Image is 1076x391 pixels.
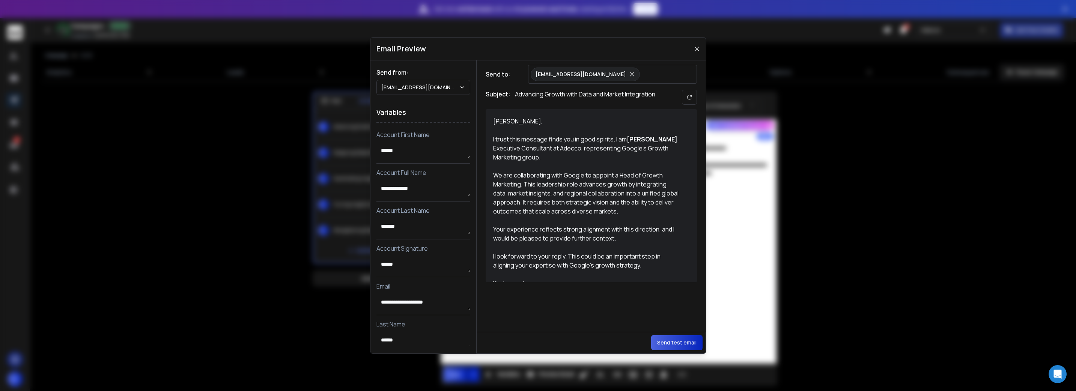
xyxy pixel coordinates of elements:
[376,130,470,139] p: Account First Name
[376,44,426,54] h1: Email Preview
[493,135,681,162] div: I trust this message finds you in good spirits. I am , Executive Consultant at Adecco, representi...
[493,279,681,315] div: Kind regards, [PERSON_NAME] Executive Consultant Adecco
[493,117,681,126] div: [PERSON_NAME],
[651,335,703,350] button: Send test email
[376,320,470,329] p: Last Name
[486,70,516,79] h1: Send to:
[536,71,626,78] p: [EMAIL_ADDRESS][DOMAIN_NAME]
[376,168,470,177] p: Account Full Name
[376,282,470,291] p: Email
[381,84,459,91] p: [EMAIL_ADDRESS][DOMAIN_NAME]
[515,90,655,105] p: Advancing Growth with Data and Market Integration
[627,135,677,143] strong: [PERSON_NAME]
[376,244,470,253] p: Account Signature
[376,68,470,77] h1: Send from:
[1049,365,1067,383] div: Open Intercom Messenger
[376,102,470,123] h1: Variables
[493,252,681,270] div: I look forward to your reply. This could be an important step in aligning your expertise with Goo...
[493,225,681,243] div: Your experience reflects strong alignment with this direction, and I would be pleased to provide ...
[486,90,510,105] h1: Subject:
[493,171,681,216] div: We are collaborating with Google to appoint a Head of Growth Marketing. This leadership role adva...
[376,206,470,215] p: Account Last Name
